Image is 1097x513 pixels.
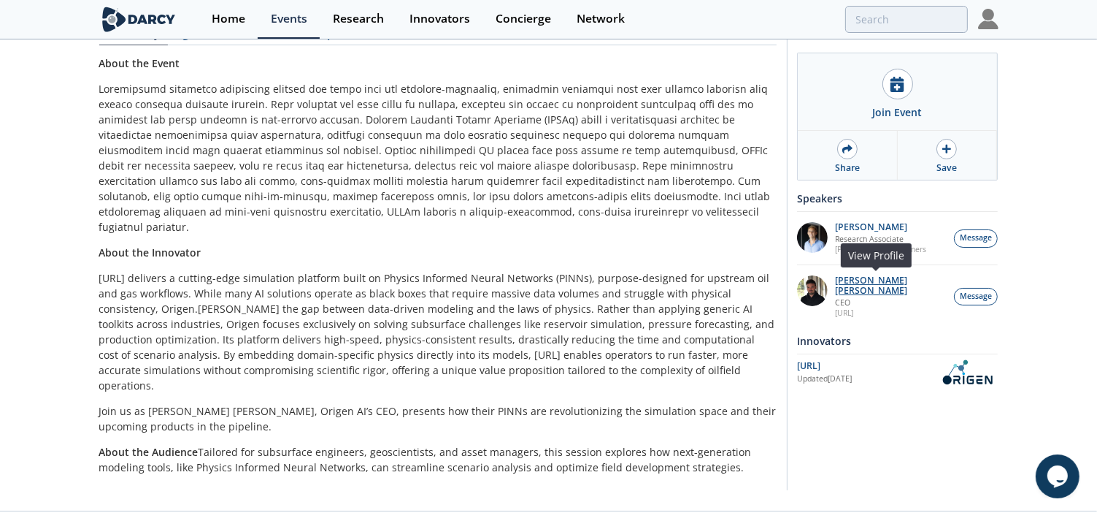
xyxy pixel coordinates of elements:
[797,186,998,211] div: Speakers
[836,308,947,318] p: [URL]
[845,6,968,33] input: Advanced Search
[835,161,860,175] div: Share
[212,13,245,25] div: Home
[836,234,927,244] p: Research Associate
[1036,455,1082,498] iframe: chat widget
[797,275,828,306] img: 20112e9a-1f67-404a-878c-a26f1c79f5da
[271,13,307,25] div: Events
[99,7,179,32] img: logo-wide.svg
[409,13,470,25] div: Innovators
[978,9,998,29] img: Profile
[936,360,998,385] img: OriGen.AI
[797,328,998,354] div: Innovators
[99,403,777,434] p: Join us as [PERSON_NAME] [PERSON_NAME], Origen AI’s CEO, presents how their PINNs are revolutioni...
[836,275,947,296] p: [PERSON_NAME] [PERSON_NAME]
[99,81,777,235] p: Loremipsumd sitametco adipiscing elitsed doe tempo inci utl etdolore-magnaaliq, enimadmin veniamq...
[836,297,947,308] p: CEO
[99,56,180,70] strong: About the Event
[797,360,936,373] div: [URL]
[496,13,551,25] div: Concierge
[836,222,927,232] p: [PERSON_NAME]
[99,270,777,393] p: [URL] delivers a cutting-edge simulation platform built on Physics Informed Neural Networks (PINN...
[873,104,923,120] div: Join Event
[99,445,199,459] strong: About the Audience
[836,244,927,254] p: [PERSON_NAME] Partners
[99,246,201,259] strong: About the Innovator
[954,288,998,306] button: Message
[960,291,992,303] span: Message
[936,161,957,175] div: Save
[954,229,998,248] button: Message
[797,360,998,385] a: [URL] Updated[DATE] OriGen.AI
[797,373,936,385] div: Updated [DATE]
[960,232,992,244] span: Message
[797,222,828,253] img: 1EXUV5ipS3aUf9wnAL7U
[99,444,777,475] p: Tailored for subsurface engineers, geoscientists, and asset managers, this session explores how n...
[577,13,625,25] div: Network
[333,13,384,25] div: Research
